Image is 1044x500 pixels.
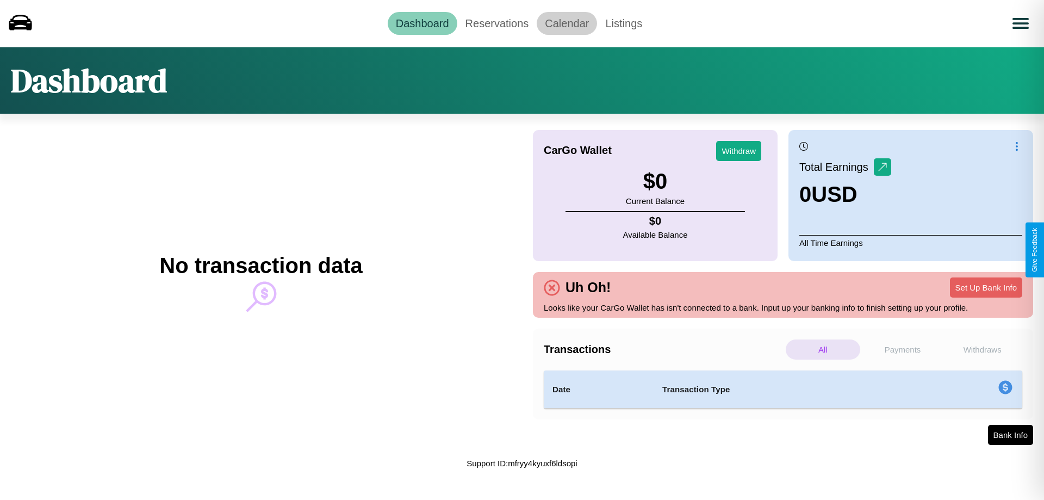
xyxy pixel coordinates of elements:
h3: $ 0 [626,169,685,194]
a: Listings [597,12,650,35]
h4: $ 0 [623,215,688,227]
h1: Dashboard [11,58,167,103]
p: Support ID: mfryy4kyuxf6ldsopi [467,456,577,471]
p: Available Balance [623,227,688,242]
h4: Uh Oh! [560,280,616,295]
p: Payments [866,339,940,360]
p: Withdraws [945,339,1020,360]
div: Give Feedback [1031,228,1039,272]
p: All Time Earnings [799,235,1022,250]
a: Dashboard [388,12,457,35]
button: Set Up Bank Info [950,277,1022,298]
button: Open menu [1005,8,1036,39]
p: Looks like your CarGo Wallet has isn't connected to a bank. Input up your banking info to finish ... [544,300,1022,315]
h2: No transaction data [159,254,362,278]
h4: Date [552,383,645,396]
button: Bank Info [988,425,1033,445]
p: Total Earnings [799,157,874,177]
p: All [786,339,860,360]
h4: Transactions [544,343,783,356]
p: Current Balance [626,194,685,208]
h4: CarGo Wallet [544,144,612,157]
table: simple table [544,371,1022,409]
h4: Transaction Type [662,383,909,396]
h3: 0 USD [799,182,891,207]
button: Withdraw [716,141,761,161]
a: Reservations [457,12,537,35]
a: Calendar [537,12,597,35]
